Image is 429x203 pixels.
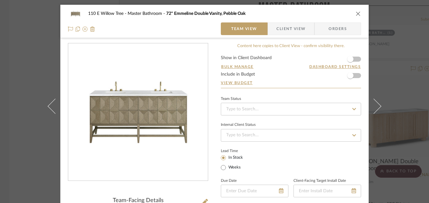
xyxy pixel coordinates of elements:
label: In Stock [227,155,243,161]
label: Weeks [227,165,241,170]
span: Master Bathroom [128,11,166,16]
input: Type to Search… [221,129,361,142]
label: Due Date [221,179,237,182]
div: 0 [68,44,208,181]
span: 110 E Willow Tree [88,11,128,16]
mat-radio-group: Select item type [221,154,253,171]
input: Type to Search… [221,103,361,115]
span: 72" Emmeline Double Vanity, Pebble Oak [166,11,245,16]
label: Client-Facing Target Install Date [293,179,346,182]
label: Lead Time [221,148,253,154]
span: Client View [276,22,305,35]
div: Content here copies to Client View - confirm visibility there. [221,43,361,49]
button: close [355,11,361,16]
input: Enter Install Date [293,185,361,197]
img: 1e6c97c2-f724-4073-bc8d-f2370125f263_436x436.jpg [69,44,207,181]
button: Dashboard Settings [309,64,361,70]
div: Internal Client Status [221,123,256,126]
span: Team View [231,22,257,35]
a: View Budget [221,80,361,85]
span: Orders [322,22,354,35]
img: Remove from project [90,27,95,32]
div: Team Status [221,97,241,101]
input: Enter Due Date [221,185,288,197]
img: 1e6c97c2-f724-4073-bc8d-f2370125f263_48x40.jpg [68,7,83,20]
button: Bulk Manage [221,64,254,70]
